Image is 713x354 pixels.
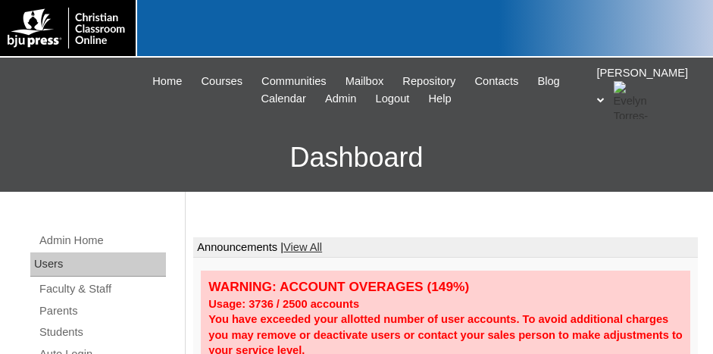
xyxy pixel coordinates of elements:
[614,81,652,119] img: Evelyn Torres-Lopez
[261,90,305,108] span: Calendar
[145,73,189,90] a: Home
[325,90,357,108] span: Admin
[201,73,242,90] span: Courses
[368,90,417,108] a: Logout
[530,73,567,90] a: Blog
[338,73,392,90] a: Mailbox
[254,73,334,90] a: Communities
[537,73,559,90] span: Blog
[30,252,166,277] div: Users
[8,8,128,49] img: logo-white.png
[597,65,699,119] div: [PERSON_NAME]
[38,323,166,342] a: Students
[402,73,455,90] span: Repository
[208,278,683,296] div: WARNING: ACCOUNT OVERAGES (149%)
[152,73,182,90] span: Home
[38,280,166,299] a: Faculty & Staff
[346,73,384,90] span: Mailbox
[421,90,458,108] a: Help
[38,231,166,250] a: Admin Home
[38,302,166,321] a: Parents
[395,73,463,90] a: Repository
[428,90,451,108] span: Help
[376,90,410,108] span: Logout
[208,298,359,310] strong: Usage: 3736 / 2500 accounts
[253,90,313,108] a: Calendar
[467,73,526,90] a: Contacts
[283,241,322,253] a: View All
[193,237,698,258] td: Announcements |
[317,90,364,108] a: Admin
[261,73,327,90] span: Communities
[8,124,705,192] h3: Dashboard
[474,73,518,90] span: Contacts
[193,73,250,90] a: Courses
